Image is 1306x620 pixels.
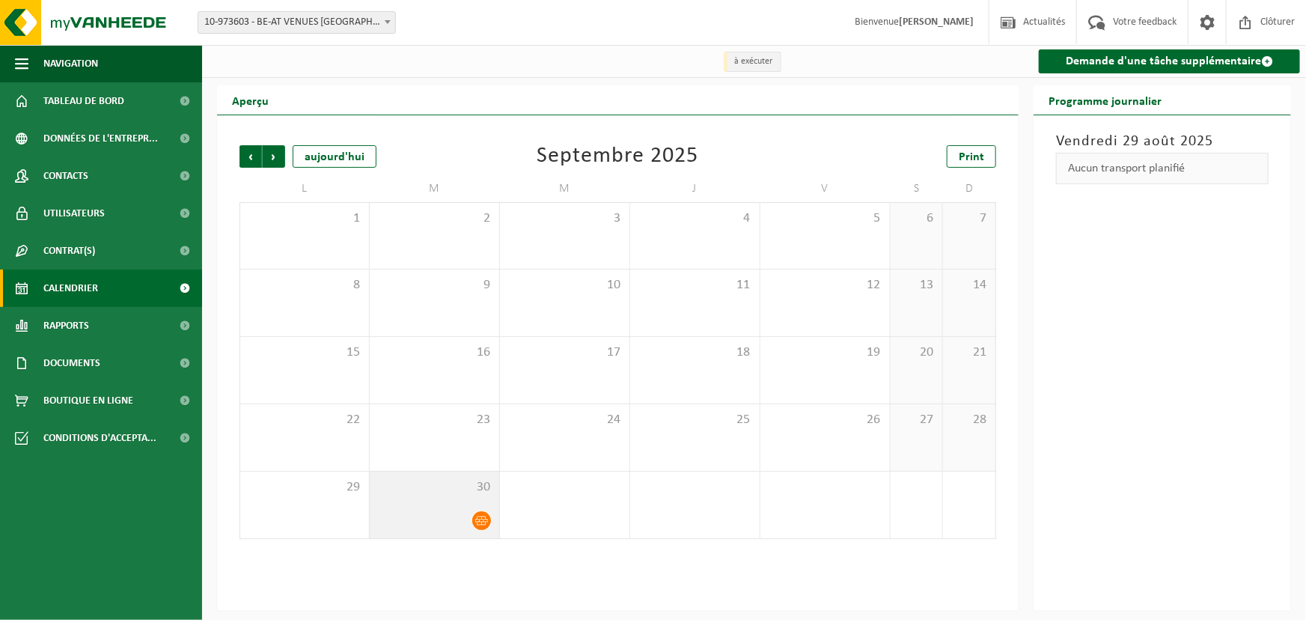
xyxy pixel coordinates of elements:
span: 26 [768,412,882,428]
td: J [630,175,760,202]
td: D [943,175,996,202]
strong: [PERSON_NAME] [899,16,974,28]
h3: Vendredi 29 août 2025 [1056,130,1269,153]
span: 9 [377,277,492,294]
li: à exécuter [724,52,781,72]
h2: Aperçu [217,85,284,115]
span: 21 [950,344,988,361]
span: 20 [898,344,936,361]
span: 13 [898,277,936,294]
span: Utilisateurs [43,195,105,232]
span: Print [959,151,984,163]
span: Boutique en ligne [43,382,133,419]
div: Aucun transport planifié [1056,153,1269,184]
td: M [500,175,630,202]
td: V [760,175,891,202]
span: Conditions d'accepta... [43,419,156,457]
span: Suivant [263,145,285,168]
td: M [370,175,500,202]
span: 24 [507,412,622,428]
span: 7 [950,210,988,227]
span: Contrat(s) [43,232,95,270]
span: Données de l'entrepr... [43,120,158,157]
span: 8 [248,277,361,294]
span: 6 [898,210,936,227]
span: 29 [248,479,361,496]
span: 22 [248,412,361,428]
span: 12 [768,277,882,294]
span: 3 [507,210,622,227]
span: 28 [950,412,988,428]
div: aujourd'hui [293,145,376,168]
span: Documents [43,344,100,382]
span: 27 [898,412,936,428]
td: L [239,175,370,202]
h2: Programme journalier [1034,85,1177,115]
span: 30 [377,479,492,496]
span: 15 [248,344,361,361]
span: 23 [377,412,492,428]
div: Septembre 2025 [537,145,699,168]
a: Print [947,145,996,168]
span: 25 [638,412,752,428]
span: 16 [377,344,492,361]
span: 2 [377,210,492,227]
span: 17 [507,344,622,361]
span: 1 [248,210,361,227]
span: 10 [507,277,622,294]
span: 10-973603 - BE-AT VENUES NV - FOREST [198,12,395,33]
span: 4 [638,210,752,227]
a: Demande d'une tâche supplémentaire [1039,49,1300,73]
span: 19 [768,344,882,361]
span: Précédent [239,145,262,168]
span: Navigation [43,45,98,82]
span: 14 [950,277,988,294]
span: Rapports [43,307,89,344]
span: Contacts [43,157,88,195]
td: S [891,175,944,202]
span: Tableau de bord [43,82,124,120]
span: 18 [638,344,752,361]
span: 11 [638,277,752,294]
span: 10-973603 - BE-AT VENUES NV - FOREST [198,11,396,34]
span: Calendrier [43,270,98,307]
span: 5 [768,210,882,227]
